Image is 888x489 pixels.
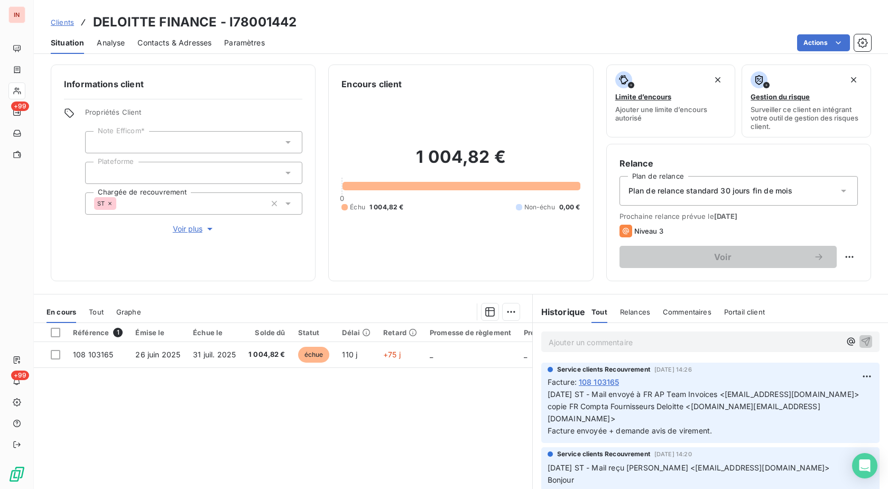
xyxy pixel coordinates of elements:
span: _ [430,350,433,359]
span: 26 juin 2025 [135,350,180,359]
span: Surveiller ce client en intégrant votre outil de gestion des risques client. [751,105,862,131]
span: Service clients Recouvrement [557,365,650,374]
span: 110 j [342,350,357,359]
span: Relances [620,308,650,316]
span: Ajouter une limite d’encours autorisé [615,105,727,122]
div: Retard [383,328,417,337]
span: +75 j [383,350,401,359]
img: Logo LeanPay [8,466,25,483]
span: échue [298,347,330,363]
span: Échu [350,202,365,212]
span: Commentaires [663,308,711,316]
span: Plan de relance standard 30 jours fin de mois [628,186,793,196]
span: Analyse [97,38,125,48]
input: Ajouter une valeur [116,199,125,208]
div: Preuve de commande non conforme [524,328,649,337]
span: Contacts & Adresses [137,38,211,48]
span: Gestion du risque [751,93,810,101]
span: Voir [632,253,813,261]
span: [DATE] 14:26 [654,366,692,373]
span: Propriétés Client [85,108,302,123]
div: Promesse de règlement [430,328,511,337]
button: Limite d’encoursAjouter une limite d’encours autorisé [606,64,736,137]
span: 108 103165 [579,376,619,387]
span: Paramètres [224,38,265,48]
span: 0,00 € [559,202,580,212]
span: 1 004,82 € [248,349,285,360]
h6: Encours client [341,78,402,90]
span: 1 [113,328,123,337]
div: Référence [73,328,123,337]
div: Émise le [135,328,180,337]
span: Prochaine relance prévue le [619,212,858,220]
span: +99 [11,102,29,111]
span: 31 juil. 2025 [193,350,236,359]
div: Statut [298,328,330,337]
span: En cours [47,308,76,316]
span: Voir plus [173,224,215,234]
span: 108 103165 [73,350,114,359]
span: 0 [340,194,344,202]
span: [DATE] ST - Mail envoyé à FR AP Team Invoices <[EMAIL_ADDRESS][DOMAIN_NAME]> copie FR Compta Four... [548,390,862,435]
span: +99 [11,371,29,380]
a: Clients [51,17,74,27]
span: Tout [89,308,104,316]
span: Service clients Recouvrement [557,449,650,459]
span: 1 004,82 € [369,202,404,212]
span: Portail client [724,308,765,316]
h2: 1 004,82 € [341,146,580,178]
div: Échue le [193,328,236,337]
button: Gestion du risqueSurveiller ce client en intégrant votre outil de gestion des risques client. [742,64,871,137]
span: Graphe [116,308,141,316]
div: Délai [342,328,371,337]
span: Facture : [548,376,577,387]
span: Limite d’encours [615,93,671,101]
span: Tout [591,308,607,316]
input: Ajouter une valeur [94,168,103,178]
span: Clients [51,18,74,26]
span: _ [524,350,527,359]
span: [DATE] 14:20 [654,451,692,457]
h6: Historique [533,306,586,318]
button: Voir plus [85,223,302,235]
button: Voir [619,246,837,268]
span: ST [97,200,105,207]
span: [DATE] ST - Mail reçu [PERSON_NAME] <[EMAIL_ADDRESS][DOMAIN_NAME]> Bonjour [548,463,830,484]
h3: DELOITTE FINANCE - I78001442 [93,13,297,32]
span: Non-échu [524,202,555,212]
div: Open Intercom Messenger [852,453,877,478]
button: Actions [797,34,850,51]
span: Situation [51,38,84,48]
span: Niveau 3 [634,227,663,235]
span: [DATE] [714,212,738,220]
input: Ajouter une valeur [94,137,103,147]
h6: Relance [619,157,858,170]
div: Solde dû [248,328,285,337]
div: IN [8,6,25,23]
h6: Informations client [64,78,302,90]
